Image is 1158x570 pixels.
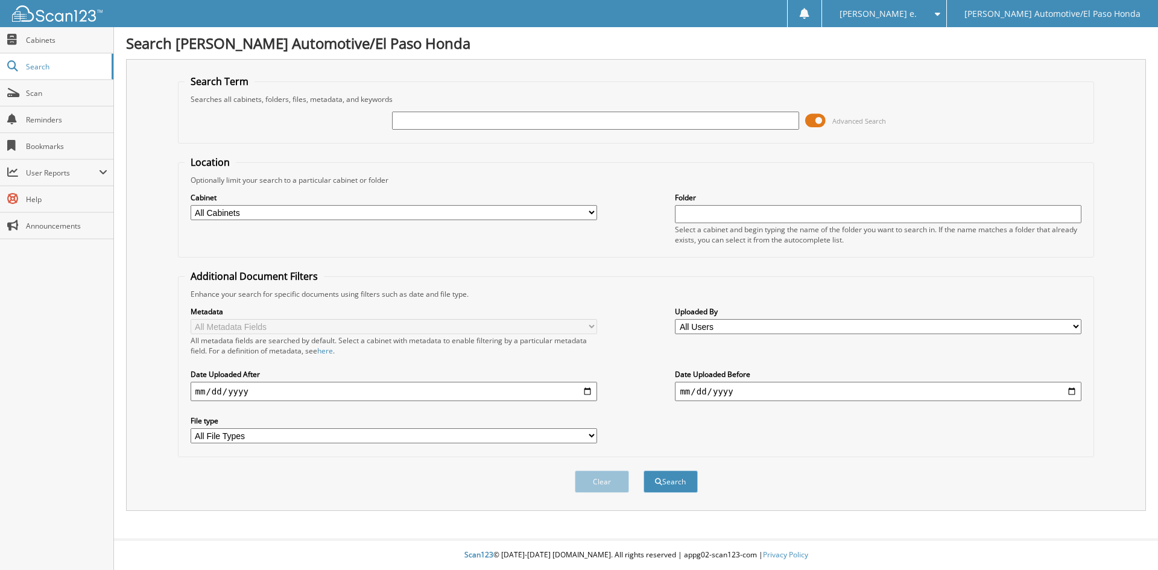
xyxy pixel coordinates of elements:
[12,5,103,22] img: scan123-logo-white.svg
[644,470,698,493] button: Search
[26,88,107,98] span: Scan
[832,116,886,125] span: Advanced Search
[675,306,1081,317] label: Uploaded By
[191,369,597,379] label: Date Uploaded After
[675,192,1081,203] label: Folder
[185,94,1088,104] div: Searches all cabinets, folders, files, metadata, and keywords
[126,33,1146,53] h1: Search [PERSON_NAME] Automotive/El Paso Honda
[191,416,597,426] label: File type
[191,306,597,317] label: Metadata
[185,156,236,169] legend: Location
[575,470,629,493] button: Clear
[26,194,107,204] span: Help
[185,175,1088,185] div: Optionally limit your search to a particular cabinet or folder
[114,540,1158,570] div: © [DATE]-[DATE] [DOMAIN_NAME]. All rights reserved | appg02-scan123-com |
[763,549,808,560] a: Privacy Policy
[675,382,1081,401] input: end
[26,62,106,72] span: Search
[675,369,1081,379] label: Date Uploaded Before
[675,224,1081,245] div: Select a cabinet and begin typing the name of the folder you want to search in. If the name match...
[964,10,1141,17] span: [PERSON_NAME] Automotive/El Paso Honda
[26,141,107,151] span: Bookmarks
[1098,512,1158,570] iframe: Chat Widget
[191,382,597,401] input: start
[317,346,333,356] a: here
[185,270,324,283] legend: Additional Document Filters
[26,168,99,178] span: User Reports
[191,192,597,203] label: Cabinet
[26,221,107,231] span: Announcements
[185,289,1088,299] div: Enhance your search for specific documents using filters such as date and file type.
[464,549,493,560] span: Scan123
[26,115,107,125] span: Reminders
[840,10,917,17] span: [PERSON_NAME] e.
[185,75,255,88] legend: Search Term
[191,335,597,356] div: All metadata fields are searched by default. Select a cabinet with metadata to enable filtering b...
[26,35,107,45] span: Cabinets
